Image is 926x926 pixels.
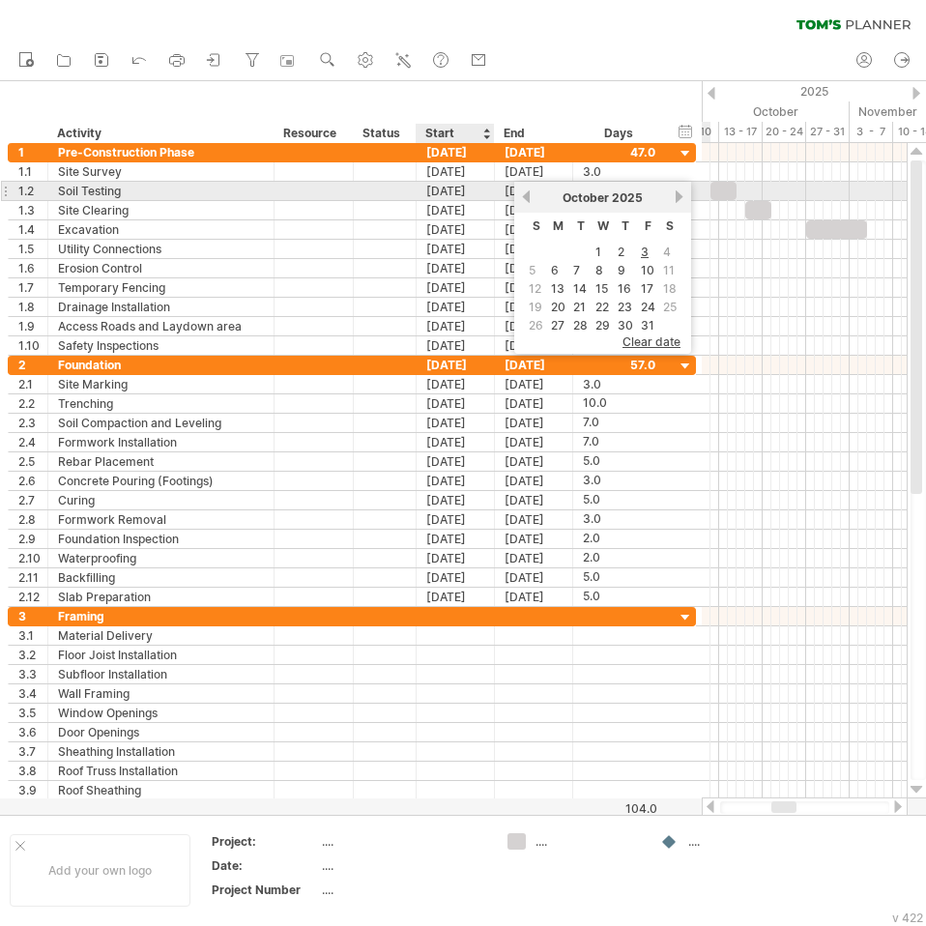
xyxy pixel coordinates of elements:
[526,262,546,278] td: this is a weekend day
[583,472,655,490] div: 3.0
[212,882,318,898] div: Project Number
[58,588,264,606] div: Slab Preparation
[58,336,264,355] div: Safety Inspections
[417,414,495,432] div: [DATE]
[417,240,495,258] div: [DATE]
[571,261,582,279] a: 7
[583,433,655,451] div: 7.0
[18,491,47,509] div: 2.7
[58,472,264,490] div: Concrete Pouring (Footings)
[58,452,264,471] div: Rebar Placement
[58,143,264,161] div: Pre-Construction Phase
[495,568,573,587] div: [DATE]
[58,646,264,664] div: Floor Joist Installation
[495,394,573,413] div: [DATE]
[417,472,495,490] div: [DATE]
[18,684,47,703] div: 3.4
[18,317,47,335] div: 1.9
[661,261,677,279] span: 11
[563,190,609,205] span: October
[583,375,655,393] div: 3.0
[622,218,629,233] span: Thursday
[527,298,544,316] span: 19
[417,452,495,471] div: [DATE]
[645,218,651,233] span: Friday
[18,530,47,548] div: 2.9
[504,124,562,143] div: End
[616,279,633,298] a: 16
[18,201,47,219] div: 1.3
[417,568,495,587] div: [DATE]
[18,549,47,567] div: 2.10
[495,298,573,316] div: [DATE]
[495,162,573,181] div: [DATE]
[417,356,495,374] div: [DATE]
[417,336,495,355] div: [DATE]
[58,259,264,277] div: Erosion Control
[417,182,495,200] div: [DATE]
[892,911,923,925] div: v 422
[18,742,47,761] div: 3.7
[495,356,573,374] div: [DATE]
[283,124,342,143] div: Resource
[616,298,634,316] a: 23
[806,122,850,142] div: 27 - 31
[577,218,585,233] span: Tuesday
[583,530,655,548] div: 2.0
[593,298,611,316] a: 22
[417,317,495,335] div: [DATE]
[549,298,567,316] a: 20
[18,510,47,529] div: 2.8
[495,317,573,335] div: [DATE]
[417,220,495,239] div: [DATE]
[18,414,47,432] div: 2.3
[58,510,264,529] div: Formwork Removal
[18,336,47,355] div: 1.10
[417,162,495,181] div: [DATE]
[58,356,264,374] div: Foundation
[639,243,651,261] a: 3
[58,433,264,451] div: Formwork Installation
[593,261,605,279] a: 8
[583,452,655,471] div: 5.0
[495,143,573,161] div: [DATE]
[58,317,264,335] div: Access Roads and Laydown area
[212,833,318,850] div: Project:
[18,762,47,780] div: 3.8
[661,279,679,298] span: 18
[58,220,264,239] div: Excavation
[417,201,495,219] div: [DATE]
[58,278,264,297] div: Temporary Fencing
[688,833,794,850] div: ....
[18,452,47,471] div: 2.5
[495,530,573,548] div: [DATE]
[495,240,573,258] div: [DATE]
[583,588,655,606] div: 5.0
[425,124,483,143] div: Start
[583,549,655,567] div: 2.0
[519,189,534,204] a: previous
[18,394,47,413] div: 2.2
[58,182,264,200] div: Soil Testing
[495,220,573,239] div: [DATE]
[417,433,495,451] div: [DATE]
[417,394,495,413] div: [DATE]
[571,298,588,316] a: 21
[18,723,47,741] div: 3.6
[18,143,47,161] div: 1
[597,218,609,233] span: Wednesday
[661,298,679,316] span: 25
[10,834,190,907] div: Add your own logo
[18,298,47,316] div: 1.8
[58,201,264,219] div: Site Clearing
[58,723,264,741] div: Door Openings
[18,646,47,664] div: 3.2
[18,356,47,374] div: 2
[850,122,893,142] div: 3 - 7
[763,122,806,142] div: 20 - 24
[18,278,47,297] div: 1.7
[593,279,610,298] a: 15
[58,568,264,587] div: Backfilling
[527,279,543,298] span: 12
[18,182,47,200] div: 1.2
